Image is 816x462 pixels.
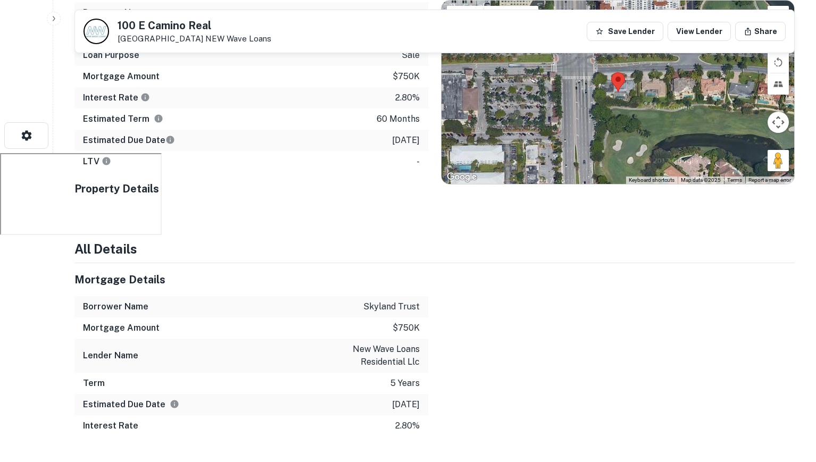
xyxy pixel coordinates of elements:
[83,322,160,334] h6: Mortgage Amount
[390,377,420,390] p: 5 years
[118,34,271,44] p: [GEOGRAPHIC_DATA]
[763,377,816,428] iframe: Chat Widget
[395,419,420,432] p: 2.80%
[83,398,179,411] h6: Estimated Due Date
[377,113,420,125] p: 60 months
[629,177,675,184] button: Keyboard shortcuts
[681,177,721,183] span: Map data ©2025
[444,170,479,184] a: Open this area in Google Maps (opens a new window)
[83,377,105,390] h6: Term
[74,239,795,258] h4: All Details
[768,52,789,73] button: Rotate map counterclockwise
[83,300,148,313] h6: Borrower Name
[205,34,271,43] a: NEW Wave Loans
[727,177,742,183] a: Terms (opens in new tab)
[484,6,538,27] button: Show satellite imagery
[668,22,731,41] a: View Lender
[170,399,179,409] svg: Estimate is based on a standard schedule for this type of loan.
[768,150,789,171] button: Drag Pegman onto the map to open Street View
[83,70,160,83] h6: Mortgage Amount
[83,91,150,104] h6: Interest Rate
[395,91,420,104] p: 2.80%
[444,170,479,184] img: Google
[393,70,420,83] p: $750k
[324,343,420,368] p: new wave loans residential llc
[402,49,420,62] p: sale
[417,155,420,168] p: -
[83,349,138,362] h6: Lender Name
[392,398,420,411] p: [DATE]
[587,22,663,41] button: Save Lender
[393,322,420,334] p: $750k
[363,300,420,313] p: skyland trust
[165,135,175,145] svg: Estimate is based on a standard schedule for this type of loan.
[140,93,150,102] svg: The interest rates displayed on the website are for informational purposes only and may be report...
[83,134,175,147] h6: Estimated Due Date
[735,22,786,41] button: Share
[392,134,420,147] p: [DATE]
[118,20,271,31] h5: 100 E Camino Real
[74,272,428,288] h5: Mortgage Details
[768,6,789,27] button: Toggle fullscreen view
[447,6,484,27] button: Show street map
[768,112,789,133] button: Map camera controls
[748,177,791,183] a: Report a map error
[102,156,111,166] svg: LTVs displayed on the website are for informational purposes only and may be reported incorrectly...
[83,6,148,19] h6: Borrower Name
[83,419,138,432] h6: Interest Rate
[83,49,139,62] h6: Loan Purpose
[768,73,789,95] button: Tilt map
[74,181,428,197] h5: Property Details
[154,114,163,123] svg: Term is based on a standard schedule for this type of loan.
[83,113,163,125] h6: Estimated Term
